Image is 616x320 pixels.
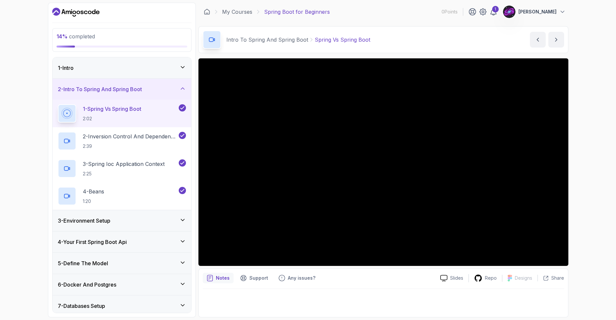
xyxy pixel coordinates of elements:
[530,32,546,48] button: previous content
[435,275,468,282] a: Slides
[83,132,177,140] p: 2 - Inversion Control And Dependency Injection
[503,6,515,18] img: user profile image
[490,8,497,16] a: 1
[204,9,210,15] a: Dashboard
[275,273,319,283] button: Feedback button
[249,275,268,281] p: Support
[226,36,308,44] p: Intro To Spring And Spring Boot
[53,274,191,295] button: 6-Docker And Postgres
[83,170,165,177] p: 2:25
[515,275,532,281] p: Designs
[53,231,191,252] button: 4-Your First Spring Boot Api
[288,275,315,281] p: Any issues?
[315,36,370,44] p: Spring Vs Spring Boot
[198,58,568,266] iframe: 1 - Spring vs Spring Boot
[58,159,186,178] button: 3-Spring Ioc Application Context2:25
[58,238,127,246] h3: 4 - Your First Spring Boot Api
[58,259,108,267] h3: 5 - Define The Model
[58,302,105,310] h3: 7 - Databases Setup
[57,33,68,40] span: 14 %
[548,32,564,48] button: next content
[53,210,191,231] button: 3-Environment Setup
[264,8,330,16] p: Spring Boot for Beginners
[52,7,100,17] a: Dashboard
[492,6,499,12] div: 1
[83,105,141,113] p: 1 - Spring Vs Spring Boot
[485,275,497,281] p: Repo
[83,188,104,195] p: 4 - Beans
[58,104,186,123] button: 1-Spring Vs Spring Boot2:02
[58,132,186,150] button: 2-Inversion Control And Dependency Injection2:39
[216,275,230,281] p: Notes
[58,187,186,205] button: 4-Beans1:20
[53,253,191,274] button: 5-Define The Model
[83,198,104,205] p: 1:20
[53,295,191,316] button: 7-Databases Setup
[58,281,116,289] h3: 6 - Docker And Postgres
[469,274,502,282] a: Repo
[537,275,564,281] button: Share
[83,160,165,168] p: 3 - Spring Ioc Application Context
[58,217,110,225] h3: 3 - Environment Setup
[83,143,177,150] p: 2:39
[58,64,74,72] h3: 1 - Intro
[518,9,557,15] p: [PERSON_NAME]
[503,5,566,18] button: user profile image[PERSON_NAME]
[58,85,142,93] h3: 2 - Intro To Spring And Spring Boot
[203,273,234,283] button: notes button
[83,115,141,122] p: 2:02
[57,33,95,40] span: completed
[53,57,191,78] button: 1-Intro
[450,275,463,281] p: Slides
[222,8,252,16] a: My Courses
[236,273,272,283] button: Support button
[53,79,191,100] button: 2-Intro To Spring And Spring Boot
[442,9,458,15] p: 0 Points
[551,275,564,281] p: Share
